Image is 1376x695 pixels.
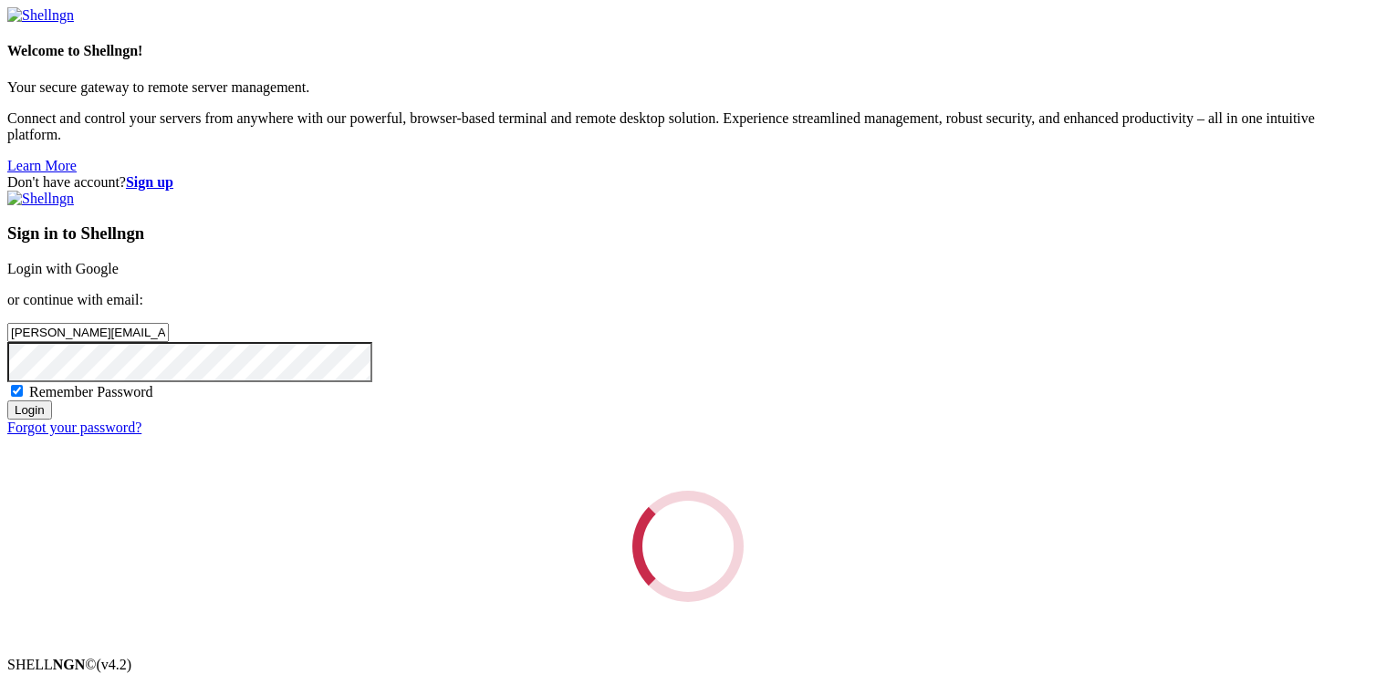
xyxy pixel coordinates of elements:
input: Login [7,400,52,420]
h4: Welcome to Shellngn! [7,43,1369,59]
span: 4.2.0 [97,657,132,672]
input: Email address [7,323,169,342]
a: Login with Google [7,261,119,276]
span: Remember Password [29,384,153,399]
span: SHELL © [7,657,131,672]
input: Remember Password [11,385,23,397]
a: Sign up [126,174,173,190]
p: Your secure gateway to remote server management. [7,79,1369,96]
h3: Sign in to Shellngn [7,223,1369,244]
img: Shellngn [7,7,74,24]
div: Don't have account? [7,174,1369,191]
p: Connect and control your servers from anywhere with our powerful, browser-based terminal and remo... [7,110,1369,143]
a: Forgot your password? [7,420,141,435]
p: or continue with email: [7,292,1369,308]
div: Loading... [632,491,744,602]
b: NGN [53,657,86,672]
img: Shellngn [7,191,74,207]
a: Learn More [7,158,77,173]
